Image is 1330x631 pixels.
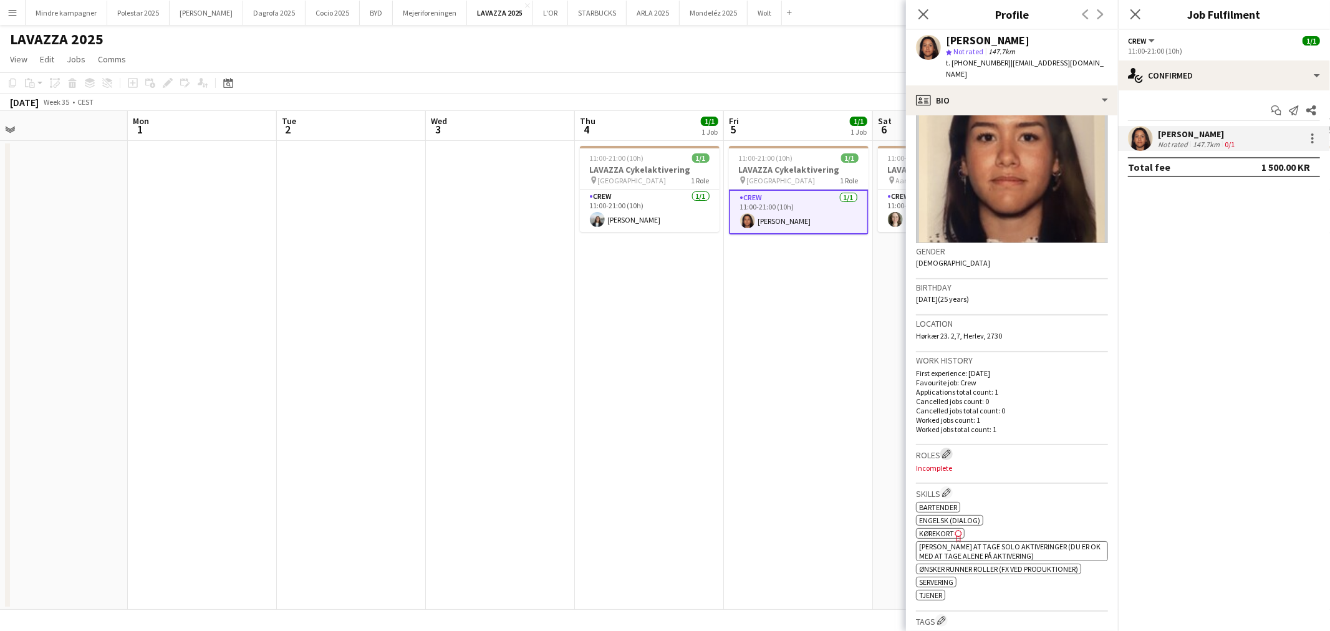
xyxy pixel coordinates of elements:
h3: Roles [916,448,1108,461]
span: 11:00-21:00 (10h) [590,153,644,163]
span: t. [PHONE_NUMBER] [946,58,1011,67]
img: Crew avatar or photo [916,56,1108,243]
app-skills-label: 0/1 [1225,140,1235,149]
h3: LAVAZZA Cykelaktivering [878,164,1018,175]
p: Applications total count: 1 [916,387,1108,397]
span: [GEOGRAPHIC_DATA] [598,176,667,185]
span: Week 35 [41,97,72,107]
button: Mejeriforeningen [393,1,467,25]
p: Cancelled jobs total count: 0 [916,406,1108,415]
span: 4 [578,122,595,137]
span: 11:00-21:00 (10h) [739,153,793,163]
span: Bartender [919,503,957,512]
span: Comms [98,54,126,65]
span: Jobs [67,54,85,65]
span: Not rated [953,47,983,56]
span: Crew [1128,36,1147,46]
h3: Profile [906,6,1118,22]
h3: Gender [916,246,1108,257]
span: 5 [727,122,739,137]
p: Cancelled jobs count: 0 [916,397,1108,406]
app-card-role: Crew1/111:00-21:00 (10h)[PERSON_NAME] [580,190,720,232]
p: Favourite job: Crew [916,378,1108,387]
div: Total fee [1128,161,1170,173]
span: Tue [282,115,296,127]
span: 1/1 [1303,36,1320,46]
button: ARLA 2025 [627,1,680,25]
span: 6 [876,122,892,137]
span: 1 Role [841,176,859,185]
a: Comms [93,51,131,67]
app-card-role: Crew1/111:00-21:00 (10h)[PERSON_NAME] [729,190,869,234]
div: [PERSON_NAME] [1158,128,1237,140]
span: View [10,54,27,65]
h3: Job Fulfilment [1118,6,1330,22]
span: 1 [131,122,149,137]
span: 3 [429,122,447,137]
span: Tjener [919,590,942,600]
button: BYD [360,1,393,25]
div: Bio [906,85,1118,115]
button: Mondeléz 2025 [680,1,748,25]
p: Incomplete [916,463,1108,473]
div: 147.7km [1190,140,1222,149]
p: Worked jobs count: 1 [916,415,1108,425]
span: Engelsk (dialog) [919,516,980,525]
app-job-card: 11:00-21:00 (10h)1/1LAVAZZA Cykelaktivering [GEOGRAPHIC_DATA]1 RoleCrew1/111:00-21:00 (10h)[PERSO... [580,146,720,232]
app-job-card: 11:00-21:00 (10h)1/1LAVAZZA Cykelaktivering [GEOGRAPHIC_DATA]1 RoleCrew1/111:00-21:00 (10h)[PERSO... [729,146,869,234]
span: 1 Role [692,176,710,185]
h3: LAVAZZA Cykelaktivering [580,164,720,175]
span: 147.7km [986,47,1018,56]
span: [PERSON_NAME] at tage solo aktiveringer (Du er ok med at tage alene på aktivering) [919,542,1101,561]
div: Confirmed [1118,60,1330,90]
h1: LAVAZZA 2025 [10,30,104,49]
div: 1 Job [851,127,867,137]
button: LAVAZZA 2025 [467,1,533,25]
app-card-role: Crew1/111:00-21:00 (10h)[PERSON_NAME] [878,190,1018,232]
button: STARBUCKS [568,1,627,25]
a: Edit [35,51,59,67]
div: [PERSON_NAME] [946,35,1029,46]
h3: Location [916,318,1108,329]
span: 1/1 [841,153,859,163]
span: Mon [133,115,149,127]
span: 11:00-21:00 (10h) [888,153,942,163]
div: Not rated [1158,140,1190,149]
span: Edit [40,54,54,65]
h3: Birthday [916,282,1108,293]
div: 1 500.00 KR [1261,161,1310,173]
button: Wolt [748,1,782,25]
span: Servering [919,577,953,587]
span: Kørekort [919,529,954,538]
button: Mindre kampagner [26,1,107,25]
h3: Skills [916,486,1108,499]
app-job-card: 11:00-21:00 (10h)1/1LAVAZZA Cykelaktivering Aarhus C Tangkrogen1 RoleCrew1/111:00-21:00 (10h)[PER... [878,146,1018,232]
span: Aarhus C Tangkrogen [896,176,964,185]
span: Ønsker runner roller (fx ved produktioner) [919,564,1078,574]
div: 1 Job [701,127,718,137]
span: Wed [431,115,447,127]
div: 11:00-21:00 (10h) [1128,46,1320,55]
div: [DATE] [10,96,39,108]
h3: Tags [916,614,1108,627]
h3: Work history [916,355,1108,366]
button: Dagrofa 2025 [243,1,306,25]
button: L'OR [533,1,568,25]
span: Sat [878,115,892,127]
button: Polestar 2025 [107,1,170,25]
button: Crew [1128,36,1157,46]
span: [DATE] (25 years) [916,294,969,304]
p: First experience: [DATE] [916,368,1108,378]
div: CEST [77,97,94,107]
span: Fri [729,115,739,127]
span: [GEOGRAPHIC_DATA] [747,176,816,185]
span: 1/1 [850,117,867,126]
span: 1/1 [692,153,710,163]
span: Hørkær 23. 2,7, Herlev, 2730 [916,331,1002,340]
span: Thu [580,115,595,127]
h3: LAVAZZA Cykelaktivering [729,164,869,175]
a: Jobs [62,51,90,67]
